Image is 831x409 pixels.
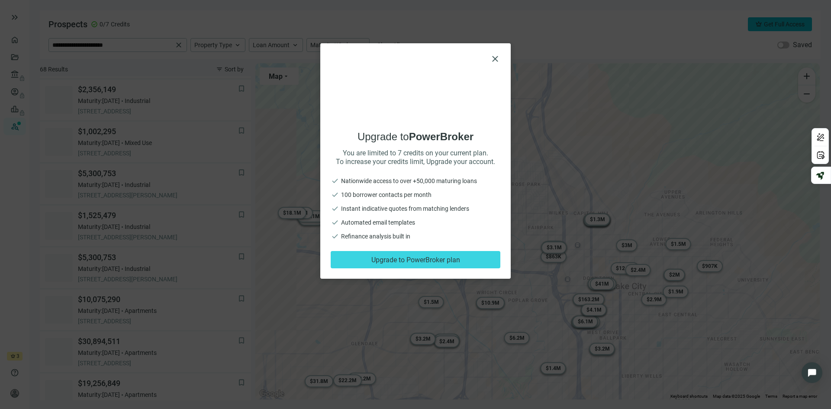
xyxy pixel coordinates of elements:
div: Open Intercom Messenger [802,362,822,383]
span: Automated email templates [341,218,415,227]
span: check [331,232,339,241]
span: Upgrade to PowerBroker plan [371,256,460,264]
button: close [490,54,500,64]
b: PowerBroker [409,131,473,142]
span: You are limited to 7 credits on your current plan. To increase your credits limit, Upgrade your a... [331,149,500,166]
span: check [331,190,339,199]
span: Instant indicative quotes from matching lenders [341,204,469,213]
span: check [331,204,339,213]
span: Upgrade to [331,130,500,144]
span: Refinance analysis built in [341,232,410,241]
button: Upgrade to PowerBroker plan [331,251,500,268]
span: check [331,218,339,227]
span: 100 borrower contacts per month [341,190,432,199]
span: Nationwide access to over +50,000 maturing loans [341,177,477,185]
span: check [331,177,339,185]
